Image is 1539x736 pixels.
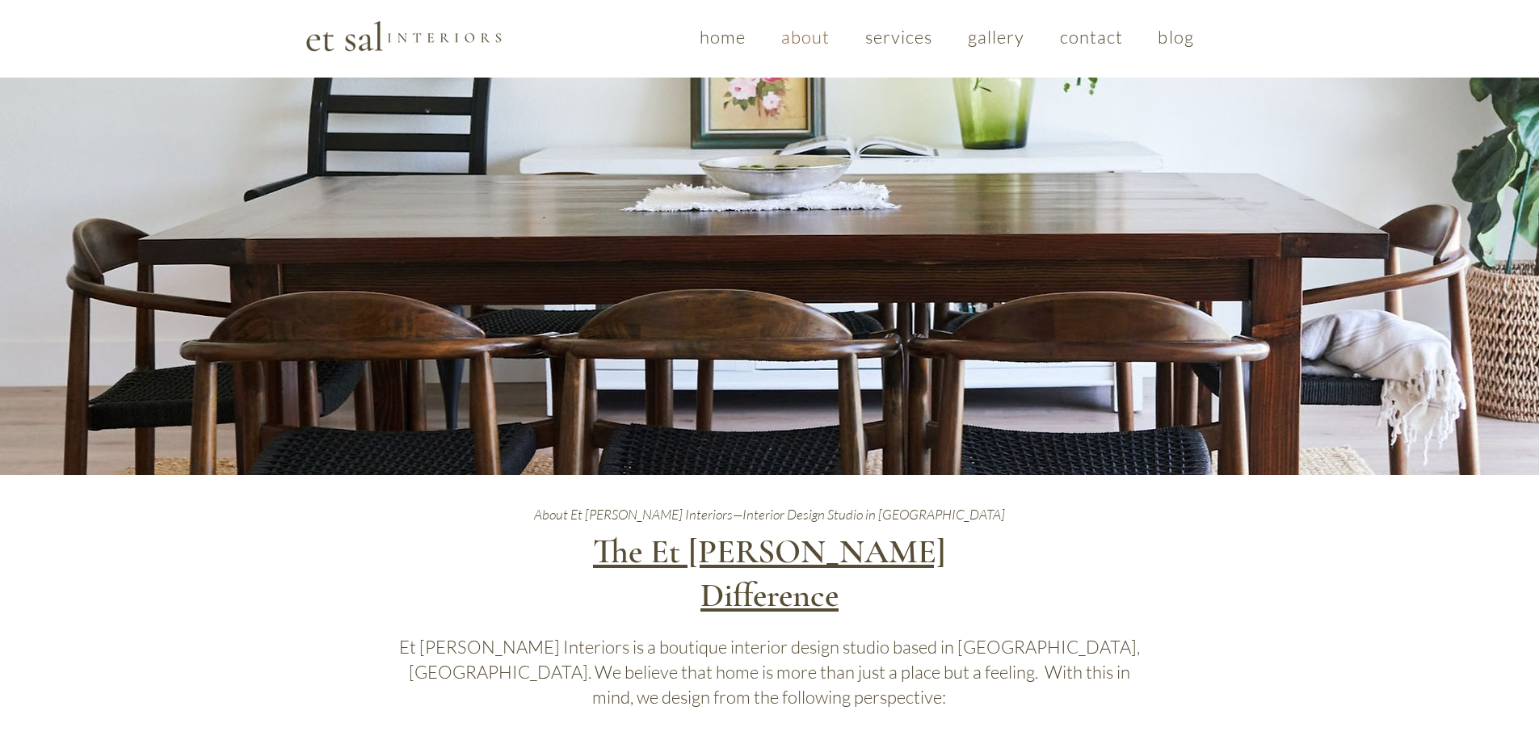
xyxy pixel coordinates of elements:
[865,26,933,48] span: services
[1060,26,1124,48] span: contact
[305,19,502,53] img: Et Sal Logo
[781,26,830,48] span: about
[395,635,1144,709] p: Et [PERSON_NAME] Interiors is a boutique interior design studio based in [GEOGRAPHIC_DATA], [GEOG...
[700,26,746,48] span: home
[686,18,1209,56] nav: Site
[968,26,1025,48] span: gallery
[767,18,844,56] a: about
[1045,18,1137,56] a: contact
[1144,18,1209,56] a: blog
[851,18,947,56] a: services
[534,506,1005,523] span: About Et [PERSON_NAME] Interiors—Interior Design Studio in [GEOGRAPHIC_DATA]
[685,18,760,56] a: home
[1158,26,1193,48] span: blog
[953,18,1039,56] a: gallery
[593,531,946,615] span: The Et [PERSON_NAME] Difference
